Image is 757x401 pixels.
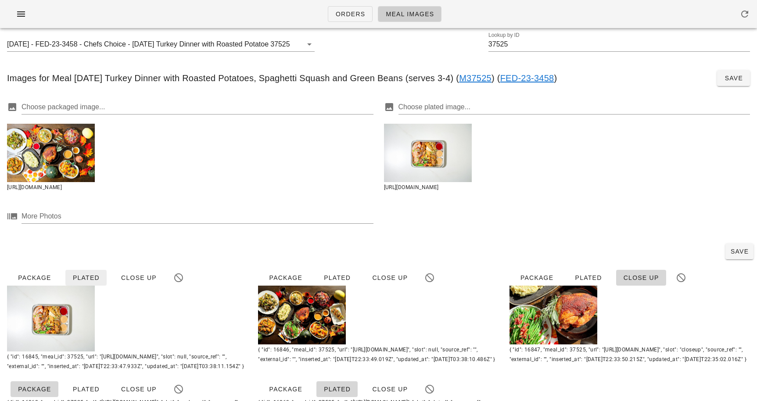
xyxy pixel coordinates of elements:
[500,71,554,85] a: FED-23-3458
[567,270,609,286] button: Plated
[121,274,157,281] span: Close Up
[623,274,659,281] span: Close Up
[7,354,244,369] span: { "id": 16845, "meal_id": 37525, "url": "[URL][DOMAIN_NAME]", "slot": null, "source_ref": "", "ex...
[378,6,441,22] a: Meal Images
[258,347,495,362] span: { "id": 16846, "meal_id": 37525, "url": "[URL][DOMAIN_NAME]", "slot": null, "source_ref": "", "ex...
[7,184,62,190] span: [URL][DOMAIN_NAME]
[18,386,51,393] span: Package
[365,270,415,286] button: Close Up
[717,70,750,86] button: Save
[488,32,520,39] label: Lookup by ID
[269,40,290,49] div: 37525
[269,274,302,281] span: Package
[262,381,309,397] button: Package
[323,274,351,281] span: Plated
[316,381,358,397] button: Plated
[269,386,302,393] span: Package
[262,270,309,286] button: Package
[121,386,157,393] span: Close Up
[7,102,18,112] button: Choose packaged image... prepended action
[65,270,107,286] button: Plated
[18,274,51,281] span: Package
[335,11,366,18] span: Orders
[616,270,666,286] button: Close Up
[72,386,100,393] span: Plated
[72,274,100,281] span: Plated
[114,270,164,286] button: Close Up
[384,184,439,190] span: [URL][DOMAIN_NAME]
[316,270,358,286] button: Plated
[11,381,58,397] button: Package
[7,211,18,222] button: More Photos prepended action
[385,11,434,18] span: Meal Images
[372,274,408,281] span: Close Up
[384,102,395,112] button: Choose plated image... prepended action
[574,274,602,281] span: Plated
[328,6,373,22] a: Orders
[114,381,164,397] button: Close Up
[729,248,750,255] span: Save
[365,381,415,397] button: Close Up
[520,274,554,281] span: Package
[7,37,269,51] input: Search for a meal
[513,270,561,286] button: Package
[509,347,746,362] span: { "id": 16847, "meal_id": 37525, "url": "[URL][DOMAIN_NAME]", "slot": "closeup", "source_ref": ""...
[725,243,753,259] button: Save
[459,71,492,85] a: M37525
[372,386,408,393] span: Close Up
[11,270,58,286] button: Package
[65,381,107,397] button: Plated
[724,75,743,82] span: Save
[323,386,351,393] span: Plated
